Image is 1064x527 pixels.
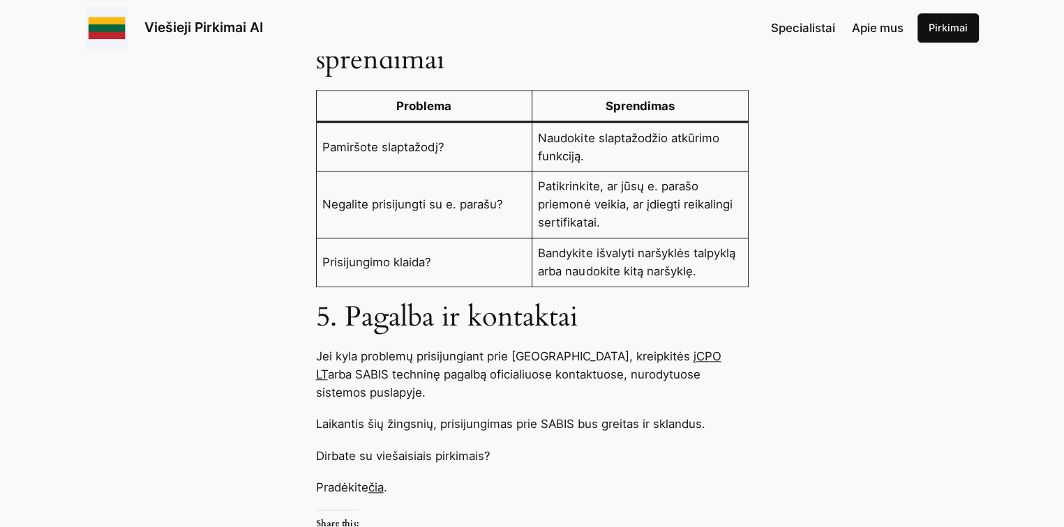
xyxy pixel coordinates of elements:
td: Bandykite išvalyti naršyklės talpyklą arba naudokite kitą naršyklę. [532,238,749,287]
td: Pamiršote slaptažodį? [316,122,532,171]
p: Jei kyla problemų prisijungiant prie [GEOGRAPHIC_DATA], kreipkitės į arba SABIS techninę pagalbą ... [316,347,749,402]
span: Specialistai [771,21,835,35]
a: Specialistai [771,19,835,37]
nav: Navigation [771,19,904,37]
h2: 5. Pagalba ir kontaktai [316,300,749,334]
td: Prisijungimo klaida? [316,238,532,287]
h2: 4. Dažniausios problemos ir sprendimai [316,10,749,77]
a: čia [368,480,384,494]
span: Apie mus [852,21,904,35]
a: Apie mus [852,19,904,37]
p: Pradėkite . [316,478,749,496]
td: Patikrinkite, ar jūsų e. parašo priemonė veikia, ar įdiegti reikalingi sertifikatai. [532,171,749,238]
p: Dirbate su viešaisiais pirkimais? [316,447,749,465]
td: Negalite prisijungti su e. parašu? [316,171,532,238]
a: Pirkimai [917,13,979,43]
img: Viešieji pirkimai logo [86,7,128,49]
p: Laikantis šių žingsnių, prisijungimas prie SABIS bus greitas ir sklandus. [316,415,749,433]
td: Naudokite slaptažodžio atkūrimo funkciją. [532,122,749,171]
th: Sprendimas [532,91,749,122]
th: Problema [316,91,532,122]
a: Viešieji Pirkimai AI [144,19,263,36]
